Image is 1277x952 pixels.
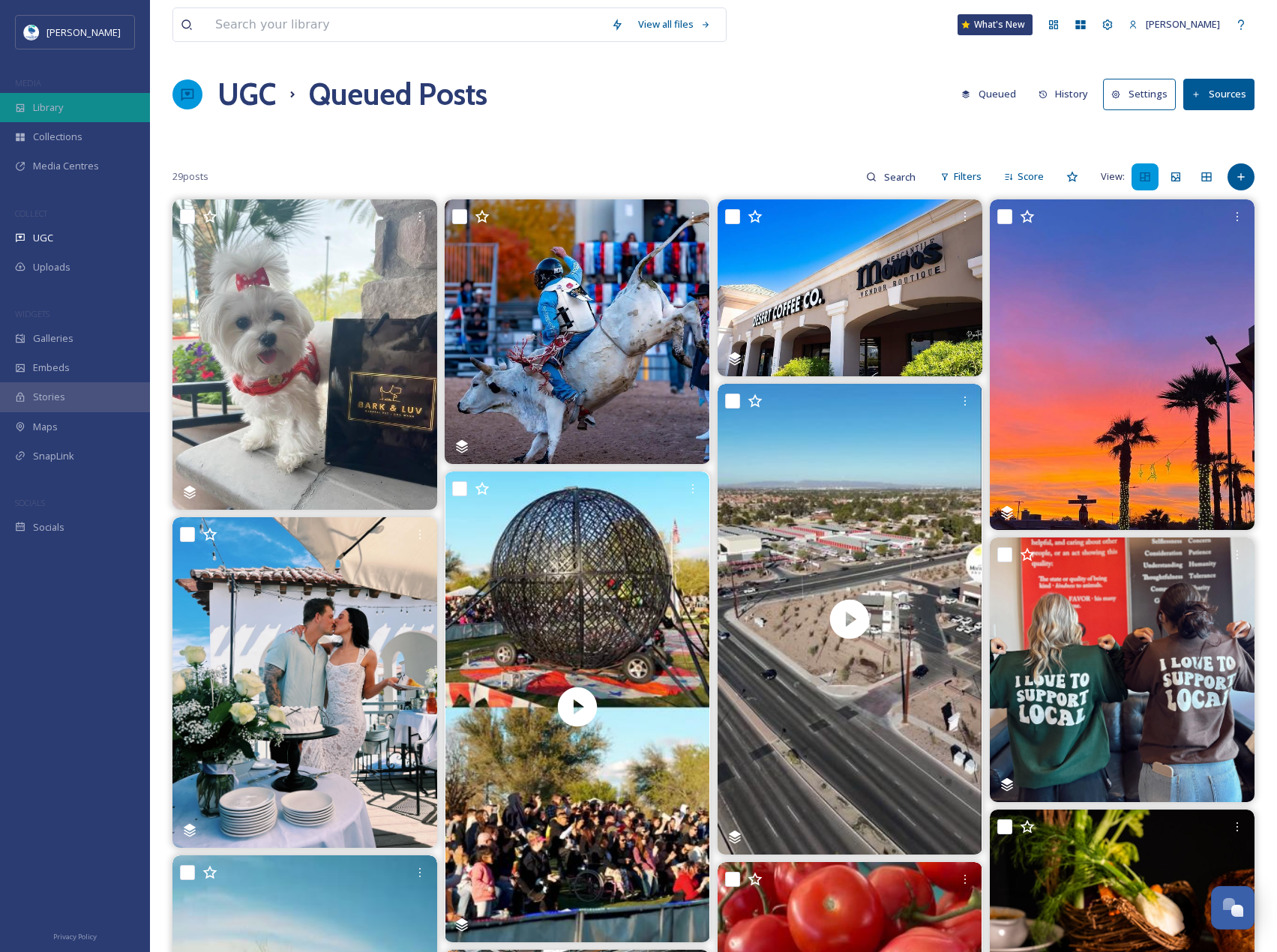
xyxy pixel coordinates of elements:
span: Galleries [33,331,73,346]
span: Filters [954,169,982,184]
img: thumbnail [445,472,709,942]
span: Score [1018,169,1044,184]
input: Search your library [208,8,604,41]
img: Celebrating something special? 🎉 From birthdays to bridal showers, Bottle & Bean is the perfect s... [172,517,437,848]
span: [PERSON_NAME] [46,25,121,39]
a: Settings [1103,79,1183,109]
img: thumbnail [718,384,982,855]
img: 474153806_18056956102966328_1954497935257457249_n.jpg [718,199,982,376]
span: MEDIA [15,77,41,88]
span: SnapLink [33,449,74,463]
span: WIDGETS [15,308,49,319]
button: Settings [1103,79,1176,109]
span: Library [33,100,63,115]
span: Collections [33,130,82,144]
span: UGC [33,231,53,245]
img: download.jpeg [24,25,39,40]
button: Queued [954,79,1024,109]
video: Over our head… and our heels! thefray absolutely rocked the stage last night! 🤩 Ready to do it al... [445,472,709,942]
a: History [1031,79,1104,109]
img: 471569101_18477617176034941_4121651036665666169_n.jpg [990,199,1255,530]
img: SUPPORT LOCAL💌🤟🏼 Grab a drink off of our new holiday menu and say hi❄️ ❤️Raspberry Cocoa ❤️Frozen... [990,537,1255,802]
span: Maps [33,420,58,434]
a: Privacy Policy [53,927,97,945]
button: History [1031,79,1096,109]
a: View all files [631,10,718,39]
span: Socials [33,520,64,534]
img: 432487869_887847589757364_4796375296375744141_n.jpg [172,199,437,510]
span: View: [1101,169,1125,184]
a: What's New [958,14,1033,35]
a: [PERSON_NAME] [1121,10,1228,39]
button: Sources [1183,79,1255,109]
a: UGC [217,72,276,117]
span: Privacy Policy [53,932,97,942]
a: Queued [954,79,1031,109]
span: Media Centres [33,159,99,173]
img: 422890452_18076055428452715_1701741071229087628_n.jpg [445,199,709,464]
span: Stories [33,390,65,404]
span: COLLECT [15,208,47,219]
button: Open Chat [1211,886,1255,930]
span: [PERSON_NAME] [1146,17,1220,31]
span: Embeds [33,361,70,375]
span: SOCIALS [15,497,45,508]
h1: Queued Posts [309,72,487,117]
span: Uploads [33,260,70,274]
span: 29 posts [172,169,208,184]
input: Search [877,162,925,192]
video: COMING SOON: New businesses are coming soon to the plaza on the northeast corner of Arizona Avenu... [718,384,982,855]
